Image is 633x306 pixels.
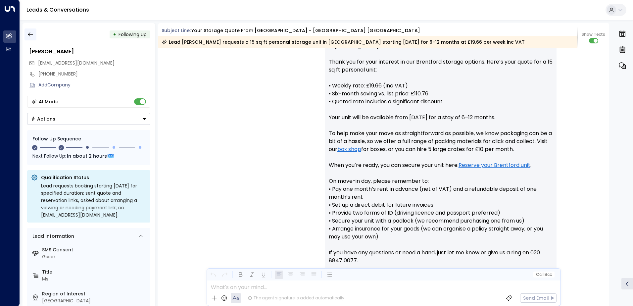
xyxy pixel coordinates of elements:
div: [PHONE_NUMBER] [38,71,150,77]
div: • [113,28,116,40]
div: AddCompany [38,81,150,88]
span: jennyhill99@hotmail.com [38,60,115,67]
span: Show Texts [582,31,605,37]
span: [EMAIL_ADDRESS][DOMAIN_NAME] [38,60,115,66]
span: | [542,272,544,277]
div: Button group with a nested menu [27,113,150,125]
div: Your storage quote from [GEOGRAPHIC_DATA] - [GEOGRAPHIC_DATA] [GEOGRAPHIC_DATA] [191,27,420,34]
div: [GEOGRAPHIC_DATA] [42,297,148,304]
div: AI Mode [39,98,58,105]
div: The agent signature is added automatically [248,295,344,301]
span: In about 2 hours [67,152,107,160]
button: Undo [209,271,217,279]
div: Given [42,253,148,260]
label: Title [42,269,148,276]
div: [PERSON_NAME] [29,48,150,56]
div: Next Follow Up: [32,152,145,160]
button: Actions [27,113,150,125]
div: Lead [PERSON_NAME] requests a 15 sq ft personal storage unit in [GEOGRAPHIC_DATA] starting [DATE]... [162,39,525,45]
a: Leads & Conversations [26,6,89,14]
button: Cc|Bcc [533,272,554,278]
label: Region of Interest [42,290,148,297]
p: Qualification Status [41,174,146,181]
p: Hi [PERSON_NAME], Thank you for your interest in our Brentford storage options. Here’s your quote... [329,42,553,273]
a: Reserve your Brentford unit [459,161,530,169]
div: Lead Information [30,233,74,240]
a: box shop [337,145,361,153]
label: SMS Consent [42,246,148,253]
div: Lead requests booking starting [DATE] for specified duration; sent quote and reservation links, a... [41,182,146,219]
div: Ms [42,276,148,282]
button: Redo [220,271,229,279]
span: Cc Bcc [536,272,552,277]
span: Subject Line: [162,27,191,34]
span: Following Up [119,31,147,38]
div: Actions [31,116,55,122]
div: Follow Up Sequence [32,135,145,142]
